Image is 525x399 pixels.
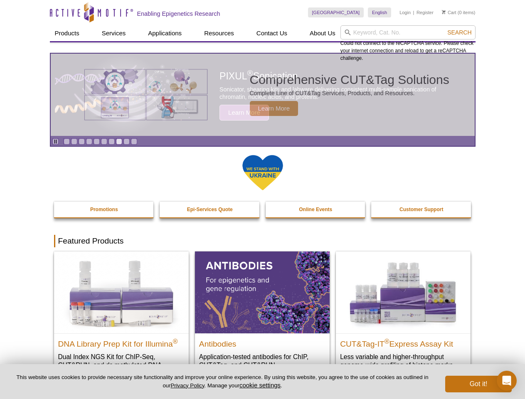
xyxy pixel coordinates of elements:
img: All Antibodies [195,251,330,333]
a: All Antibodies Antibodies Application-tested antibodies for ChIP, CUT&Tag, and CUT&RUN. [195,251,330,377]
div: Open Intercom Messenger [497,371,517,391]
h2: Antibodies [199,336,325,348]
a: Contact Us [251,25,292,41]
a: Online Events [266,202,366,217]
a: Go to slide 4 [86,138,92,145]
a: Applications [143,25,187,41]
h2: Enabling Epigenetics Research [137,10,220,17]
a: Products [50,25,84,41]
a: About Us [305,25,340,41]
a: Privacy Policy [170,382,204,389]
img: Your Cart [442,10,446,14]
a: Go to slide 7 [108,138,115,145]
span: Learn More [250,101,298,116]
li: (0 items) [442,7,476,17]
sup: ® [385,337,389,345]
a: Go to slide 10 [131,138,137,145]
button: Search [445,29,474,36]
img: Various genetic charts and diagrams. [84,69,208,121]
p: Application-tested antibodies for ChIP, CUT&Tag, and CUT&RUN. [199,352,325,369]
input: Keyword, Cat. No. [340,25,476,39]
a: CUT&Tag-IT® Express Assay Kit CUT&Tag-IT®Express Assay Kit Less variable and higher-throughput ge... [336,251,471,377]
a: Go to slide 5 [94,138,100,145]
a: Various genetic charts and diagrams. Comprehensive CUT&Tag Solutions Complete Line of CUT&Tag Ser... [51,54,475,136]
h2: Featured Products [54,235,471,247]
strong: Customer Support [399,207,443,212]
span: Search [447,29,471,36]
a: Toggle autoplay [52,138,59,145]
a: Promotions [54,202,155,217]
a: Cart [442,10,456,15]
p: Less variable and higher-throughput genome-wide profiling of histone marks​. [340,352,466,369]
a: Resources [199,25,239,41]
h2: CUT&Tag-IT Express Assay Kit [340,336,466,348]
strong: Epi-Services Quote [187,207,233,212]
a: Go to slide 3 [79,138,85,145]
div: Could not connect to the reCAPTCHA service. Please check your internet connection and reload to g... [340,25,476,62]
p: Complete Line of CUT&Tag Services, Products, and Resources. [250,89,449,97]
article: Comprehensive CUT&Tag Solutions [51,54,475,136]
a: Go to slide 9 [123,138,130,145]
a: Go to slide 2 [71,138,77,145]
a: DNA Library Prep Kit for Illumina DNA Library Prep Kit for Illumina® Dual Index NGS Kit for ChIP-... [54,251,189,386]
a: Go to slide 1 [64,138,70,145]
h2: Comprehensive CUT&Tag Solutions [250,74,449,86]
li: | [413,7,414,17]
button: Got it! [445,376,512,392]
button: cookie settings [239,382,281,389]
a: [GEOGRAPHIC_DATA] [308,7,364,17]
img: DNA Library Prep Kit for Illumina [54,251,189,333]
strong: Promotions [90,207,118,212]
p: This website uses cookies to provide necessary site functionality and improve your online experie... [13,374,431,389]
a: Customer Support [371,202,472,217]
a: Go to slide 6 [101,138,107,145]
a: Services [97,25,131,41]
sup: ® [173,337,178,345]
strong: Online Events [299,207,332,212]
a: Register [417,10,434,15]
a: Login [399,10,411,15]
p: Dual Index NGS Kit for ChIP-Seq, CUT&RUN, and ds methylated DNA assays. [58,352,185,378]
a: Epi-Services Quote [160,202,260,217]
h2: DNA Library Prep Kit for Illumina [58,336,185,348]
img: CUT&Tag-IT® Express Assay Kit [336,251,471,333]
a: English [368,7,391,17]
img: We Stand With Ukraine [242,154,283,191]
a: Go to slide 8 [116,138,122,145]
